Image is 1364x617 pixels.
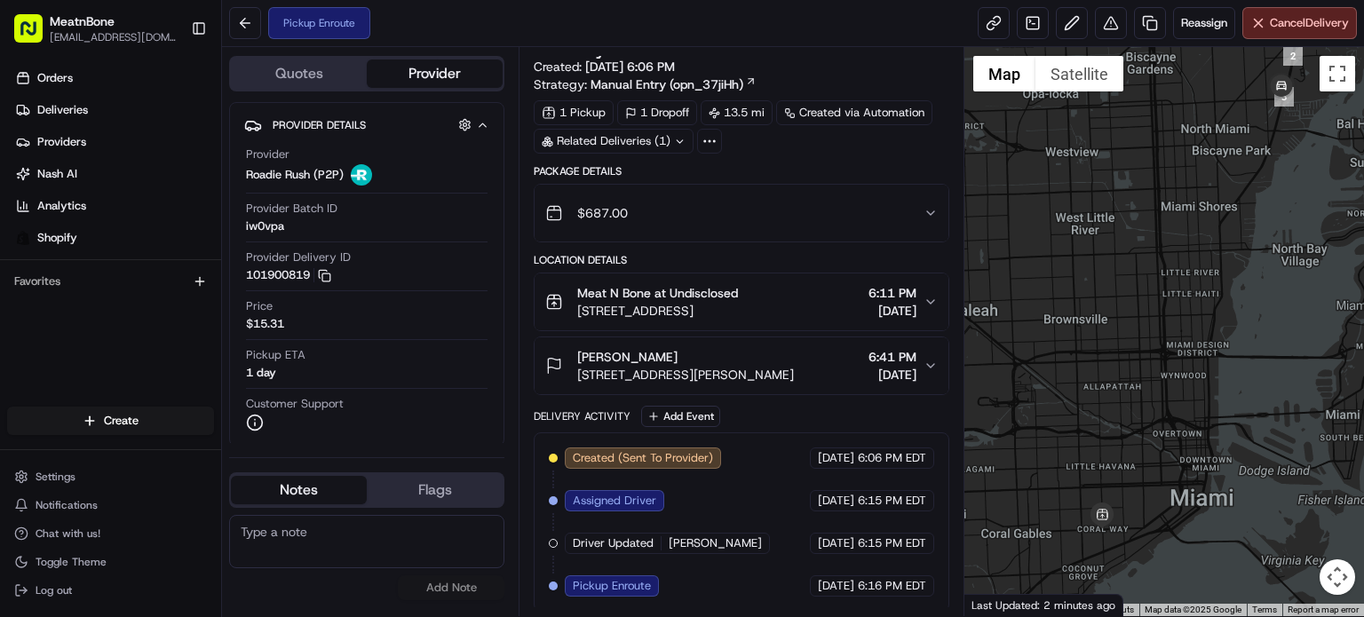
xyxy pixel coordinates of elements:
div: 1 Pickup [534,100,614,125]
p: Welcome 👋 [18,70,323,99]
span: [DATE] [818,450,854,466]
span: Roadie Rush (P2P) [246,167,344,183]
span: Notifications [36,498,98,512]
span: [DATE] [818,535,854,551]
span: Map data ©2025 Google [1145,605,1241,614]
a: Nash AI [7,160,221,188]
span: Analytics [37,198,86,214]
span: Log out [36,583,72,597]
span: MeatnBone [50,12,115,30]
button: Reassign [1173,7,1235,39]
img: 8571987876998_91fb9ceb93ad5c398215_72.jpg [37,169,69,201]
div: 13.5 mi [701,100,773,125]
button: Flags [367,476,503,504]
span: Manual Entry (opn_37jiHh) [591,75,743,93]
span: 6:06 PM EDT [858,450,926,466]
div: 1 Dropoff [617,100,697,125]
span: Reassign [1181,15,1227,31]
a: 📗Knowledge Base [11,389,143,421]
div: 3 [1274,87,1294,107]
span: [STREET_ADDRESS] [577,302,738,320]
img: 1736555255976-a54dd68f-1ca7-489b-9aae-adbdc363a1c4 [36,275,50,289]
button: Chat with us! [7,521,214,546]
span: [DATE] [202,274,239,289]
span: Toggle Theme [36,555,107,569]
a: Created via Automation [776,100,932,125]
span: [DATE] [202,322,239,336]
button: CancelDelivery [1242,7,1357,39]
button: Notes [231,476,367,504]
span: Knowledge Base [36,396,136,414]
div: Package Details [534,164,949,178]
span: Cancel Delivery [1270,15,1349,31]
div: 💻 [150,398,164,412]
button: Show street map [973,56,1035,91]
a: Providers [7,128,221,156]
span: Settings [36,470,75,484]
button: Settings [7,464,214,489]
span: [PERSON_NAME] [577,348,678,366]
span: [DATE] [818,578,854,594]
input: Clear [46,114,293,132]
img: 1736555255976-a54dd68f-1ca7-489b-9aae-adbdc363a1c4 [36,323,50,337]
a: Manual Entry (opn_37jiHh) [591,75,757,93]
span: [PERSON_NAME] [669,535,762,551]
span: 6:15 PM EDT [858,493,926,509]
span: Created (Sent To Provider) [573,450,713,466]
span: 6:11 PM [868,284,916,302]
a: Orders [7,64,221,92]
span: Pickup Enroute [573,578,651,594]
div: We're available if you need us! [80,186,244,201]
span: API Documentation [168,396,285,414]
button: Add Event [641,406,720,427]
div: Favorites [7,267,214,296]
a: Deliveries [7,96,221,124]
span: Assigned Driver [573,493,656,509]
button: Provider Details [244,110,489,139]
button: [PERSON_NAME][STREET_ADDRESS][PERSON_NAME]6:41 PM[DATE] [535,337,948,394]
span: Price [246,298,273,314]
img: Nash [18,17,53,52]
button: Meat N Bone at Undisclosed[STREET_ADDRESS]6:11 PM[DATE] [535,273,948,330]
button: Toggle Theme [7,550,214,574]
button: 101900819 [246,267,331,283]
div: Start new chat [80,169,291,186]
span: Orders [37,70,73,86]
span: Provider Details [273,118,366,132]
span: Create [104,413,139,429]
span: $687.00 [577,204,628,222]
button: Create [7,407,214,435]
a: Analytics [7,192,221,220]
div: Delivery Activity [534,409,630,423]
span: Nash AI [37,166,77,182]
span: [DATE] [868,366,916,384]
img: Wisdom Oko [18,257,46,292]
span: Provider Batch ID [246,201,337,217]
span: Provider Delivery ID [246,249,351,265]
span: [DATE] 6:06 PM [585,59,675,75]
span: • [193,274,199,289]
div: 📗 [18,398,32,412]
span: Deliveries [37,102,88,118]
span: Customer Support [246,396,344,412]
span: • [193,322,199,336]
span: Chat with us! [36,526,100,541]
button: $687.00 [535,185,948,241]
span: 6:16 PM EDT [858,578,926,594]
button: MeatnBone[EMAIL_ADDRESS][DOMAIN_NAME] [7,7,184,50]
img: 1736555255976-a54dd68f-1ca7-489b-9aae-adbdc363a1c4 [18,169,50,201]
span: [EMAIL_ADDRESS][DOMAIN_NAME] [50,30,177,44]
span: $15.31 [246,316,284,332]
a: Powered byPylon [125,439,215,453]
button: Start new chat [302,174,323,195]
span: Wisdom [PERSON_NAME] [55,322,189,336]
button: Log out [7,578,214,603]
a: 💻API Documentation [143,389,292,421]
span: 6:15 PM EDT [858,535,926,551]
a: Open this area in Google Maps (opens a new window) [969,593,1027,616]
button: Quotes [231,59,367,88]
span: Pickup ETA [246,347,305,363]
img: Wisdom Oko [18,305,46,340]
span: [STREET_ADDRESS][PERSON_NAME] [577,366,794,384]
button: Show satellite imagery [1035,56,1123,91]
